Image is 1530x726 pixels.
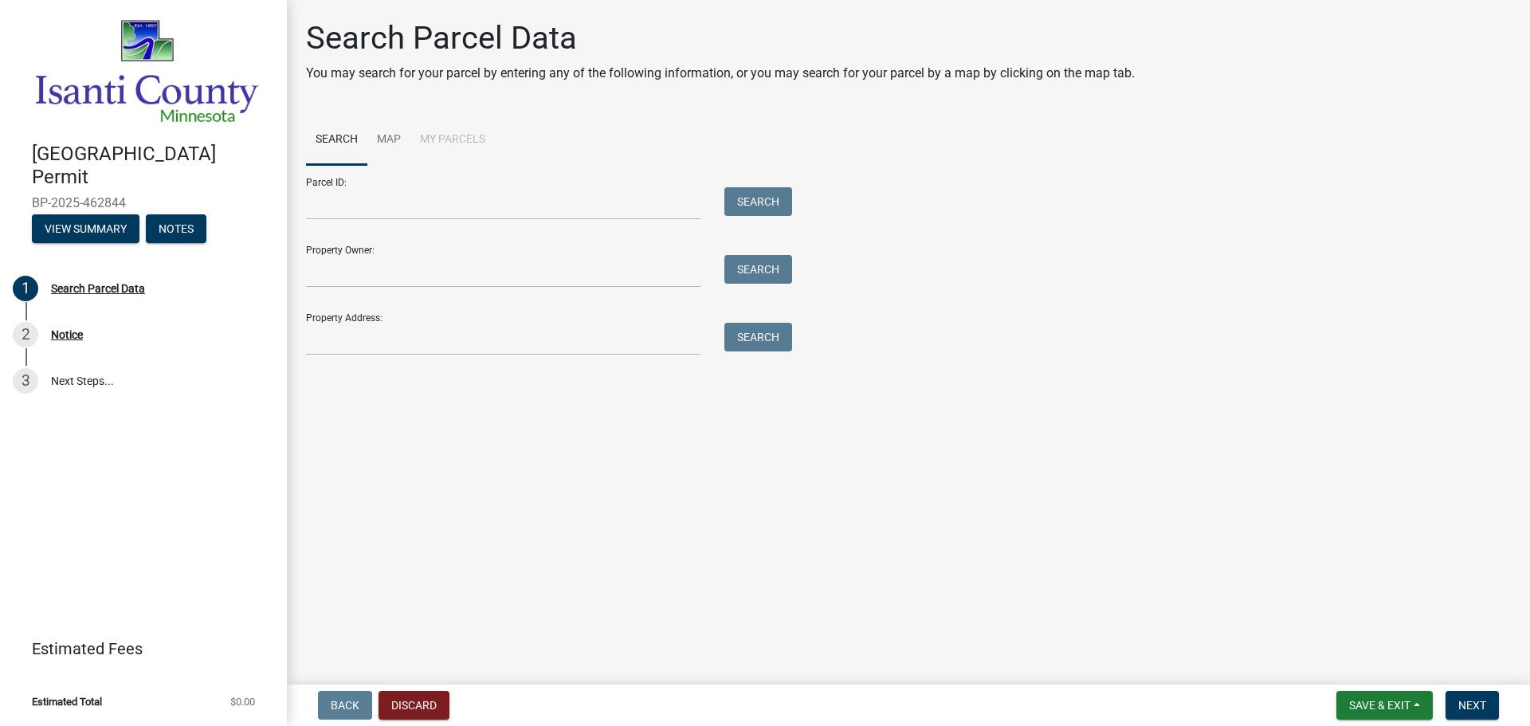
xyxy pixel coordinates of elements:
button: Save & Exit [1336,691,1433,720]
wm-modal-confirm: Summary [32,223,139,236]
div: 2 [13,322,38,347]
div: Notice [51,329,83,340]
span: Save & Exit [1349,699,1410,712]
button: Search [724,255,792,284]
button: Notes [146,214,206,243]
button: View Summary [32,214,139,243]
button: Next [1446,691,1499,720]
h4: [GEOGRAPHIC_DATA] Permit [32,143,274,189]
button: Search [724,187,792,216]
button: Search [724,323,792,351]
button: Discard [379,691,449,720]
span: Back [331,699,359,712]
span: BP-2025-462844 [32,195,255,210]
span: $0.00 [230,697,255,707]
span: Next [1458,699,1486,712]
button: Back [318,691,372,720]
span: Estimated Total [32,697,102,707]
a: Search [306,115,367,166]
p: You may search for your parcel by entering any of the following information, or you may search fo... [306,64,1135,83]
div: 3 [13,368,38,394]
div: Search Parcel Data [51,283,145,294]
a: Estimated Fees [13,633,261,665]
h1: Search Parcel Data [306,19,1135,57]
div: 1 [13,276,38,301]
img: Isanti County, Minnesota [32,17,261,126]
a: Map [367,115,410,166]
wm-modal-confirm: Notes [146,223,206,236]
